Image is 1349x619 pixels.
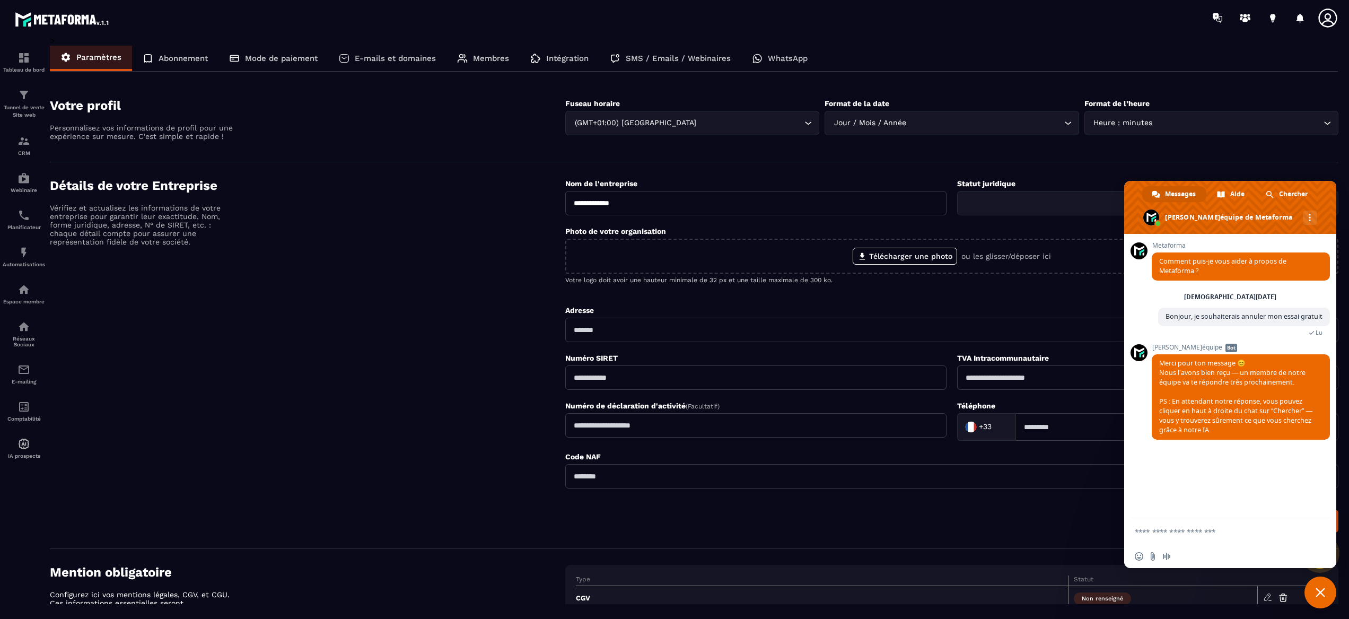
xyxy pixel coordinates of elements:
label: Fuseau horaire [565,99,620,108]
p: Planificateur [3,224,45,230]
img: tab_keywords_by_traffic_grey.svg [120,67,129,75]
input: Search for option [964,197,1321,209]
div: Chercher [1256,186,1318,202]
a: formationformationTunnel de vente Site web [3,81,45,127]
p: SMS / Emails / Webinaires [626,54,731,63]
p: Personnalisez vos informations de profil pour une expérience sur mesure. C'est simple et rapide ! [50,124,235,141]
div: Search for option [957,191,1338,215]
h4: Votre profil [50,98,565,113]
div: v 4.0.25 [30,17,52,25]
label: Format de la date [825,99,889,108]
a: automationsautomationsEspace membre [3,275,45,312]
span: Bot [1225,344,1237,352]
p: IA prospects [3,453,45,459]
th: Type [576,576,1068,586]
span: Envoyer un fichier [1149,552,1157,561]
img: tab_domain_overview_orange.svg [43,67,51,75]
th: Statut [1068,576,1257,586]
span: Metaforma [1152,242,1330,249]
p: E-mailing [3,379,45,385]
p: Tableau de bord [3,67,45,73]
img: automations [17,283,30,296]
label: Numéro SIRET [565,354,618,362]
p: Réseaux Sociaux [3,336,45,347]
span: Lu [1316,329,1322,336]
img: social-network [17,320,30,333]
div: Search for option [825,111,1079,135]
label: Statut juridique [957,179,1015,188]
div: Domaine: [DOMAIN_NAME] [28,28,120,36]
label: Adresse [565,306,594,315]
img: formation [17,51,30,64]
img: formation [17,89,30,101]
div: Fermer le chat [1304,577,1336,608]
span: Bonjour, je souhaiterais annuler mon essai gratuit [1166,312,1322,321]
input: Search for option [908,117,1061,129]
div: [DEMOGRAPHIC_DATA][DATE] [1184,294,1276,300]
img: accountant [17,400,30,413]
p: Webinaire [3,187,45,193]
input: Search for option [994,419,1004,435]
span: (Facultatif) [686,403,720,410]
label: Photo de votre organisation [565,227,666,236]
span: [PERSON_NAME]équipe [1152,344,1330,351]
img: logo_orange.svg [17,17,25,25]
p: CRM [3,150,45,156]
img: formation [17,135,30,147]
label: Format de l’heure [1084,99,1150,108]
h4: Détails de votre Entreprise [50,178,565,193]
p: Paramètres [76,53,121,62]
span: Non renseigné [1074,592,1131,605]
a: emailemailE-mailing [3,355,45,393]
a: accountantaccountantComptabilité [3,393,45,430]
a: social-networksocial-networkRéseaux Sociaux [3,312,45,355]
span: Insérer un emoji [1135,552,1143,561]
span: (GMT+01:00) [GEOGRAPHIC_DATA] [572,117,698,129]
span: Comment puis-je vous aider à propos de Metaforma ? [1159,257,1286,275]
span: +33 [979,422,992,432]
img: email [17,363,30,376]
div: Mots-clés [132,68,162,75]
span: Aide [1230,186,1245,202]
label: Numéro de déclaration d'activité [565,402,720,410]
div: Search for option [1084,111,1338,135]
p: Automatisations [3,261,45,267]
a: schedulerschedulerPlanificateur [3,201,45,238]
img: automations [17,172,30,185]
p: Abonnement [159,54,208,63]
span: Messages [1165,186,1196,202]
p: Intégration [546,54,589,63]
p: Votre logo doit avoir une hauteur minimale de 32 px et une taille maximale de 300 ko. [565,276,1338,284]
textarea: Entrez votre message... [1135,527,1302,537]
img: automations [17,246,30,259]
span: Heure : minutes [1091,117,1155,129]
h4: Mention obligatoire [50,565,565,580]
label: Nom de l'entreprise [565,179,637,188]
span: Chercher [1279,186,1308,202]
p: WhatsApp [768,54,808,63]
p: E-mails et domaines [355,54,436,63]
a: automationsautomationsWebinaire [3,164,45,201]
p: Comptabilité [3,416,45,422]
input: Search for option [698,117,802,129]
div: Autres canaux [1303,211,1317,225]
span: Jour / Mois / Année [831,117,908,129]
div: Aide [1207,186,1255,202]
div: Search for option [957,413,1015,441]
img: scheduler [17,209,30,222]
td: CGV [576,586,1068,610]
p: Vérifiez et actualisez les informations de votre entreprise pour garantir leur exactitude. Nom, f... [50,204,235,246]
p: Espace membre [3,299,45,304]
p: Mode de paiement [245,54,318,63]
a: automationsautomationsAutomatisations [3,238,45,275]
label: Téléphone [957,402,995,410]
div: Domaine [55,68,82,75]
span: Merci pour ton message 😊 Nous l’avons bien reçu — un membre de notre équipe va te répondre très p... [1159,359,1312,434]
div: Search for option [565,111,819,135]
a: formationformationCRM [3,127,45,164]
label: TVA Intracommunautaire [957,354,1049,362]
div: Messages [1142,186,1206,202]
p: Membres [473,54,509,63]
p: ou les glisser/déposer ici [961,252,1051,260]
label: Code NAF [565,452,601,461]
